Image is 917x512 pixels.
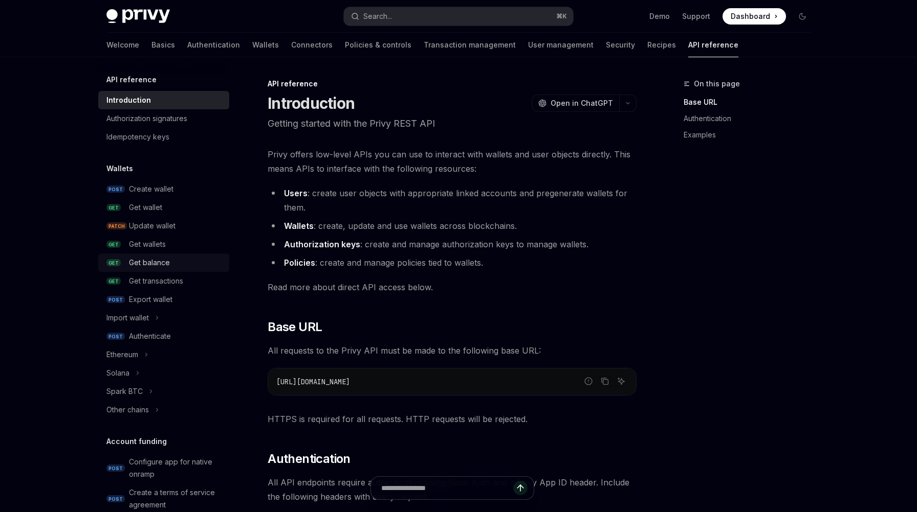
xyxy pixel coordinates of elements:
li: : create and manage policies tied to wallets. [268,255,637,270]
span: POST [106,296,125,304]
div: Spark BTC [106,385,143,398]
div: Other chains [106,404,149,416]
a: Support [682,11,710,21]
a: Base URL [684,94,819,110]
span: On this page [694,78,740,90]
div: Introduction [106,94,151,106]
div: Get balance [129,257,170,269]
h5: Wallets [106,162,133,175]
span: PATCH [106,222,127,230]
span: HTTPS is required for all requests. HTTP requests will be rejected. [268,412,637,426]
a: Idempotency keys [98,128,229,146]
span: POST [106,333,125,340]
span: Read more about direct API access below. [268,280,637,294]
span: [URL][DOMAIN_NAME] [276,377,350,386]
button: Toggle Ethereum section [98,345,229,364]
div: Import wallet [106,312,149,324]
div: Search... [363,10,392,22]
a: POSTExport wallet [98,290,229,309]
button: Report incorrect code [582,375,595,388]
a: POSTCreate wallet [98,180,229,198]
a: GETGet balance [98,253,229,272]
span: Privy offers low-level APIs you can use to interact with wallets and user objects directly. This ... [268,147,637,176]
button: Toggle Import wallet section [98,309,229,327]
a: Authentication [684,110,819,127]
div: Update wallet [129,220,176,232]
li: : create, update and use wallets across blockchains. [268,219,637,233]
div: Create wallet [129,183,173,195]
div: Ethereum [106,348,138,361]
a: Policies & controls [345,33,411,57]
a: Dashboard [723,8,786,25]
a: POSTConfigure app for native onramp [98,453,229,483]
div: Authenticate [129,330,171,342]
button: Open in ChatGPT [532,95,619,112]
a: Security [606,33,635,57]
h5: Account funding [106,435,167,448]
a: Authentication [187,33,240,57]
a: User management [528,33,594,57]
button: Toggle dark mode [794,8,811,25]
div: API reference [268,79,637,89]
a: Demo [649,11,670,21]
a: GETGet transactions [98,272,229,290]
li: : create user objects with appropriate linked accounts and pregenerate wallets for them. [268,186,637,215]
span: ⌘ K [556,12,567,20]
span: POST [106,495,125,503]
a: Connectors [291,33,333,57]
strong: Authorization keys [284,239,360,249]
strong: Policies [284,258,315,268]
a: Recipes [647,33,676,57]
div: Configure app for native onramp [129,456,223,480]
a: Introduction [98,91,229,109]
a: GETGet wallets [98,235,229,253]
div: Get wallet [129,201,162,214]
li: : create and manage authorization keys to manage wallets. [268,237,637,251]
div: Idempotency keys [106,131,169,143]
div: Solana [106,367,129,379]
a: Authorization signatures [98,109,229,128]
span: Dashboard [731,11,770,21]
strong: Users [284,188,308,198]
button: Toggle Spark BTC section [98,382,229,401]
div: Create a terms of service agreement [129,486,223,511]
button: Ask AI [615,375,628,388]
a: Examples [684,127,819,143]
a: PATCHUpdate wallet [98,217,229,235]
button: Copy the contents from the code block [598,375,612,388]
span: GET [106,259,121,267]
span: Open in ChatGPT [551,98,613,108]
input: Ask a question... [381,477,513,499]
button: Send message [513,481,528,495]
p: Getting started with the Privy REST API [268,117,637,131]
span: GET [106,277,121,285]
a: Wallets [252,33,279,57]
span: All requests to the Privy API must be made to the following base URL: [268,343,637,358]
span: POST [106,464,125,472]
a: API reference [688,33,738,57]
div: Get transactions [129,275,183,287]
span: POST [106,185,125,193]
img: dark logo [106,9,170,24]
div: Get wallets [129,238,166,250]
h5: API reference [106,74,157,86]
button: Open search [344,7,573,26]
a: Transaction management [424,33,516,57]
span: GET [106,204,121,212]
span: GET [106,241,121,248]
strong: Wallets [284,221,314,231]
span: Base URL [268,319,322,335]
button: Toggle Other chains section [98,401,229,419]
a: POSTAuthenticate [98,327,229,345]
h1: Introduction [268,94,355,112]
span: Authentication [268,451,351,467]
button: Toggle Solana section [98,364,229,382]
div: Export wallet [129,293,172,306]
div: Authorization signatures [106,112,187,125]
a: Basics [151,33,175,57]
a: Welcome [106,33,139,57]
a: GETGet wallet [98,198,229,217]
